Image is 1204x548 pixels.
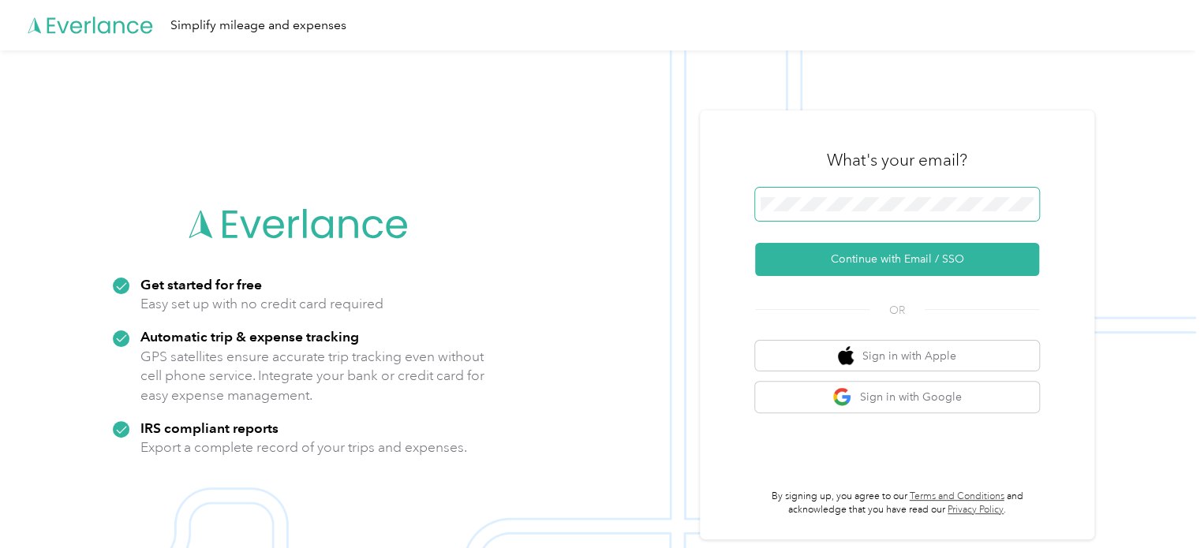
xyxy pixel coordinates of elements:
[832,387,852,407] img: google logo
[838,346,854,366] img: apple logo
[869,302,925,319] span: OR
[140,419,279,436] strong: IRS compliant reports
[140,294,383,314] p: Easy set up with no credit card required
[948,504,1004,516] a: Privacy Policy
[140,438,467,457] p: Export a complete record of your trips and expenses.
[755,382,1039,412] button: google logoSign in with Google
[755,341,1039,371] button: apple logoSign in with Apple
[140,328,359,345] strong: Automatic trip & expense tracking
[827,149,967,171] h3: What's your email?
[755,243,1039,276] button: Continue with Email / SSO
[170,16,346,35] div: Simplify mileage and expenses
[140,347,485,405] p: GPS satellites ensure accurate trip tracking even without cell phone service. Integrate your bank...
[910,490,1004,502] a: Terms and Conditions
[755,490,1039,517] p: By signing up, you agree to our and acknowledge that you have read our .
[140,276,262,293] strong: Get started for free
